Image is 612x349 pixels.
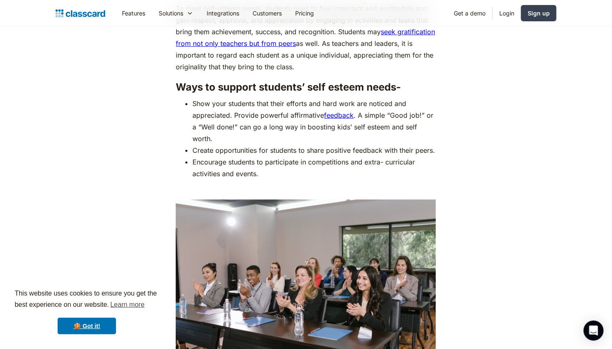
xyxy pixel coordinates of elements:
li: Show your students that their efforts and hard work are noticed and appreciated. Provide powerful... [192,98,436,144]
div: Open Intercom Messenger [584,321,604,341]
a: Sign up [521,5,556,21]
a: Customers [246,4,288,23]
a: dismiss cookie message [58,318,116,334]
div: Solutions [159,9,183,18]
a: feedback [324,111,354,119]
h3: Ways to support students’ self esteem needs- [176,81,436,94]
a: Features [115,4,152,23]
p: To meet self-esteem needs, students need to feel important and worthwhile and gain respect, appro... [176,3,436,73]
a: seek gratification from not only teachers but from peers [176,28,435,48]
li: Encourage students to participate in competitions and extra- curricular activities and events. [192,156,436,180]
a: Pricing [288,4,321,23]
div: cookieconsent [7,281,167,342]
span: This website uses cookies to ensure you get the best experience on our website. [15,288,159,311]
li: Create opportunities for students to share positive feedback with their peers. [192,144,436,156]
a: Login [493,4,521,23]
a: home [56,8,105,19]
p: ‍ [176,184,436,195]
a: Integrations [200,4,246,23]
a: Get a demo [447,4,492,23]
div: Solutions [152,4,200,23]
div: Sign up [528,9,550,18]
a: learn more about cookies [109,298,146,311]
